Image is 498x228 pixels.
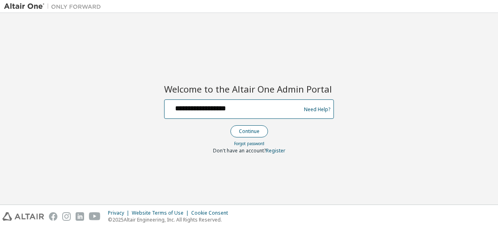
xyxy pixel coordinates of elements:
[164,83,334,95] h2: Welcome to the Altair One Admin Portal
[191,210,233,216] div: Cookie Consent
[234,141,264,146] a: Forgot password
[62,212,71,221] img: instagram.svg
[108,216,233,223] p: © 2025 Altair Engineering, Inc. All Rights Reserved.
[49,212,57,221] img: facebook.svg
[304,109,330,110] a: Need Help?
[76,212,84,221] img: linkedin.svg
[266,147,285,154] a: Register
[213,147,266,154] span: Don't have an account?
[89,212,101,221] img: youtube.svg
[2,212,44,221] img: altair_logo.svg
[4,2,105,11] img: Altair One
[230,125,268,137] button: Continue
[132,210,191,216] div: Website Terms of Use
[108,210,132,216] div: Privacy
